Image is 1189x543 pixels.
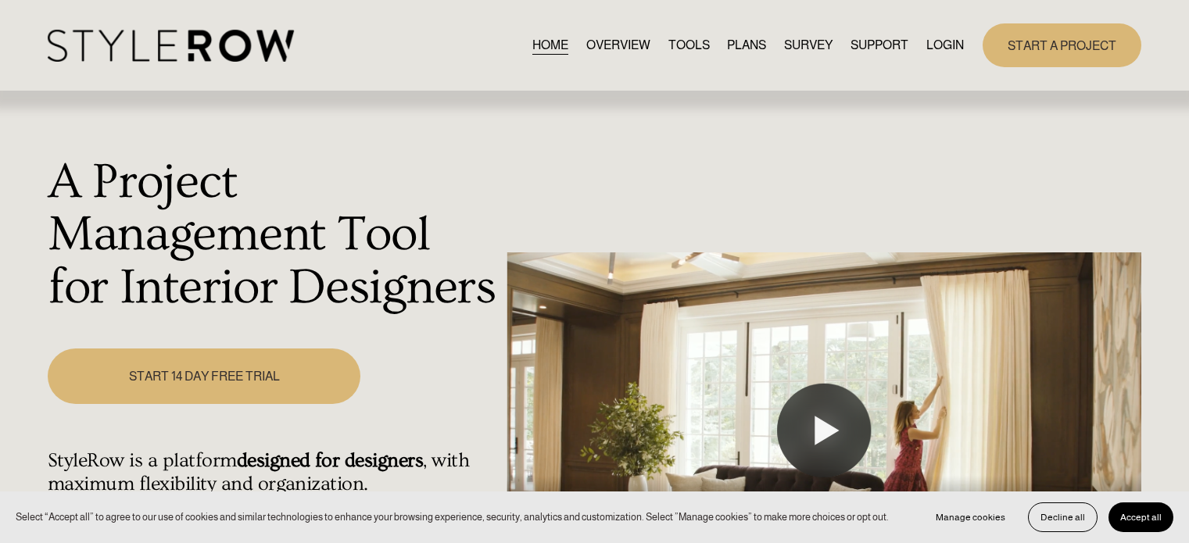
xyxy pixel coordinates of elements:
[48,156,499,315] h1: A Project Management Tool for Interior Designers
[48,449,499,496] h4: StyleRow is a platform , with maximum flexibility and organization.
[851,34,908,55] a: folder dropdown
[851,36,908,55] span: SUPPORT
[16,509,889,524] p: Select “Accept all” to agree to our use of cookies and similar technologies to enhance your brows...
[1028,502,1098,532] button: Decline all
[532,34,568,55] a: HOME
[586,34,650,55] a: OVERVIEW
[777,384,871,477] button: Play
[926,34,964,55] a: LOGIN
[924,502,1017,532] button: Manage cookies
[936,512,1005,523] span: Manage cookies
[784,34,833,55] a: SURVEY
[727,34,766,55] a: PLANS
[1040,512,1085,523] span: Decline all
[983,23,1141,66] a: START A PROJECT
[1120,512,1162,523] span: Accept all
[1108,502,1173,532] button: Accept all
[48,348,360,404] a: START 14 DAY FREE TRIAL
[48,30,294,62] img: StyleRow
[237,449,424,472] strong: designed for designers
[668,34,710,55] a: TOOLS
